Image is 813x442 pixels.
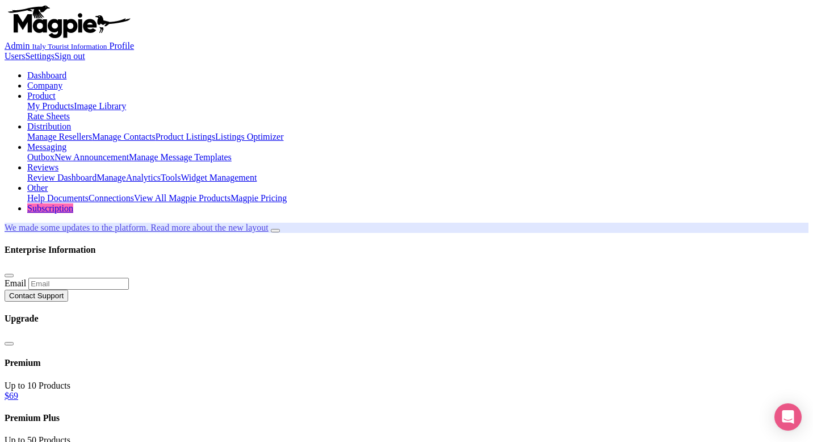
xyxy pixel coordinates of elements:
[110,41,135,51] a: Profile
[126,173,161,182] a: Analytics
[5,290,68,302] button: Contact Support
[55,51,85,61] a: Sign out
[5,391,18,401] a: $69
[27,203,73,213] a: Subscription
[215,132,283,141] a: Listings Optimizer
[74,101,126,111] a: Image Library
[28,278,129,290] input: Email
[5,381,808,391] div: Up to 10 Products
[27,162,58,172] a: Reviews
[271,229,280,232] button: Close announcement
[5,245,808,255] h4: Enterprise Information
[774,403,802,431] div: Open Intercom Messenger
[5,41,110,51] a: Admin Italy Tourist Information
[27,132,92,141] a: Manage Resellers
[5,278,26,288] label: Email
[5,5,132,39] img: logo-ab69f6fb50320c5b225c76a69d11143b.png
[5,223,269,232] a: We made some updates to the platform. Read more about the new layout
[27,81,62,90] a: Company
[27,101,74,111] a: My Products
[5,314,808,324] h4: Upgrade
[134,193,231,203] a: View All Magpie Products
[27,183,48,193] a: Other
[27,122,71,131] a: Distribution
[27,193,89,203] a: Help Documents
[5,342,14,345] button: Close
[97,173,126,182] a: Manage
[89,193,134,203] a: Connections
[231,193,287,203] a: Magpie Pricing
[161,173,181,182] a: Tools
[25,51,55,61] a: Settings
[129,152,232,162] a: Manage Message Templates
[156,132,215,141] a: Product Listings
[5,41,30,51] span: Admin
[27,70,66,80] a: Dashboard
[5,358,808,368] h4: Premium
[5,274,14,277] button: Close
[5,51,25,61] a: Users
[5,413,808,423] h4: Premium Plus
[27,91,56,101] a: Product
[27,173,97,182] a: Review Dashboard
[55,152,129,162] a: New Announcement
[181,173,257,182] a: Widget Management
[92,132,156,141] a: Manage Contacts
[32,42,107,51] small: Italy Tourist Information
[27,142,66,152] a: Messaging
[27,152,55,162] a: Outbox
[27,111,70,121] a: Rate Sheets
